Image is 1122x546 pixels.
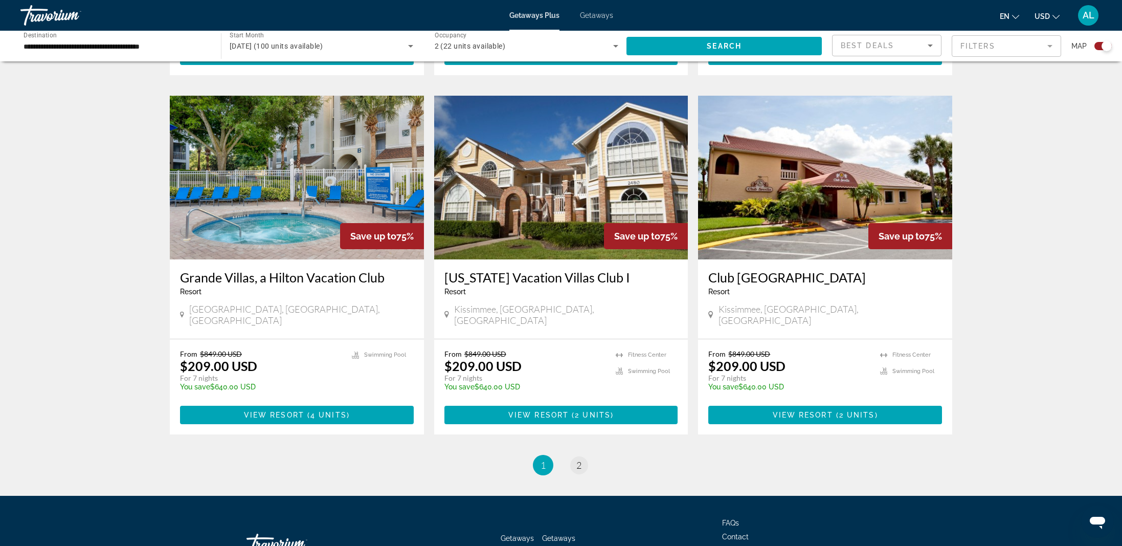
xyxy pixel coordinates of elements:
button: View Resort(2 units) [444,406,678,424]
span: AL [1083,10,1094,20]
span: Kissimmee, [GEOGRAPHIC_DATA], [GEOGRAPHIC_DATA] [454,303,678,326]
button: View Resort(2 units) [708,406,942,424]
p: For 7 nights [708,374,870,383]
div: 75% [604,223,688,249]
img: 6740E01L.jpg [434,96,688,259]
a: Getaways Plus [509,11,559,19]
span: [DATE] (100 units available) [230,42,323,50]
img: 3996O01X.jpg [170,96,424,259]
span: View Resort [244,411,304,419]
span: Resort [708,288,730,296]
span: You save [180,383,210,391]
p: For 7 nights [180,374,342,383]
span: ( ) [833,411,878,419]
span: Swimming Pool [364,352,406,358]
a: Grande Villas, a Hilton Vacation Club [180,270,414,285]
span: 1 [541,460,546,471]
span: Save up to [879,231,925,242]
span: Search [707,42,742,50]
a: Contact [722,533,749,541]
button: View Resort(8 units) [444,47,678,65]
span: Map [1071,39,1087,53]
span: Fitness Center [892,352,931,358]
span: 2 units [575,411,611,419]
span: [GEOGRAPHIC_DATA], [GEOGRAPHIC_DATA], [GEOGRAPHIC_DATA] [189,303,414,326]
span: Save up to [350,231,396,242]
span: $849.00 USD [464,350,506,358]
span: Swimming Pool [892,368,934,375]
span: 4 units [310,411,347,419]
span: Save up to [614,231,660,242]
button: Change language [1000,9,1019,24]
span: View Resort [508,411,569,419]
span: Destination [24,31,57,38]
button: Change currency [1035,9,1060,24]
span: Best Deals [841,41,894,50]
img: 5169E01L.jpg [698,96,952,259]
span: Resort [180,288,201,296]
div: 75% [340,223,424,249]
nav: Pagination [170,455,952,475]
span: Resort [444,288,466,296]
p: $209.00 USD [180,358,257,374]
a: FAQs [722,519,739,527]
button: View Resort(2 units) [708,47,942,65]
span: From [180,350,197,358]
span: en [1000,12,1009,20]
button: Filter [952,35,1061,57]
button: Search [626,37,822,55]
span: You save [708,383,738,391]
span: ( ) [569,411,614,419]
p: $640.00 USD [180,383,342,391]
p: $640.00 USD [444,383,606,391]
p: $640.00 USD [708,383,870,391]
a: Travorium [20,2,123,29]
span: 2 [576,460,581,471]
a: Getaways [580,11,613,19]
mat-select: Sort by [841,39,933,52]
span: $849.00 USD [728,350,770,358]
div: 75% [868,223,952,249]
span: Fitness Center [628,352,666,358]
a: [US_STATE] Vacation Villas Club I [444,270,678,285]
span: Kissimmee, [GEOGRAPHIC_DATA], [GEOGRAPHIC_DATA] [719,303,942,326]
button: User Menu [1075,5,1102,26]
span: 2 (22 units available) [435,42,506,50]
p: For 7 nights [444,374,606,383]
a: Club [GEOGRAPHIC_DATA] [708,270,942,285]
span: ( ) [304,411,350,419]
span: $849.00 USD [200,350,242,358]
button: View Resort(18 units) [180,47,414,65]
span: USD [1035,12,1050,20]
iframe: Bouton de lancement de la fenêtre de messagerie [1081,505,1114,538]
p: $209.00 USD [708,358,786,374]
span: Occupancy [435,32,467,39]
button: View Resort(4 units) [180,406,414,424]
span: View Resort [773,411,833,419]
span: From [708,350,726,358]
a: Getaways [501,534,534,542]
p: $209.00 USD [444,358,522,374]
span: Start Month [230,32,264,39]
span: From [444,350,462,358]
span: You save [444,383,475,391]
span: Swimming Pool [628,368,670,375]
span: 2 units [839,411,875,419]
